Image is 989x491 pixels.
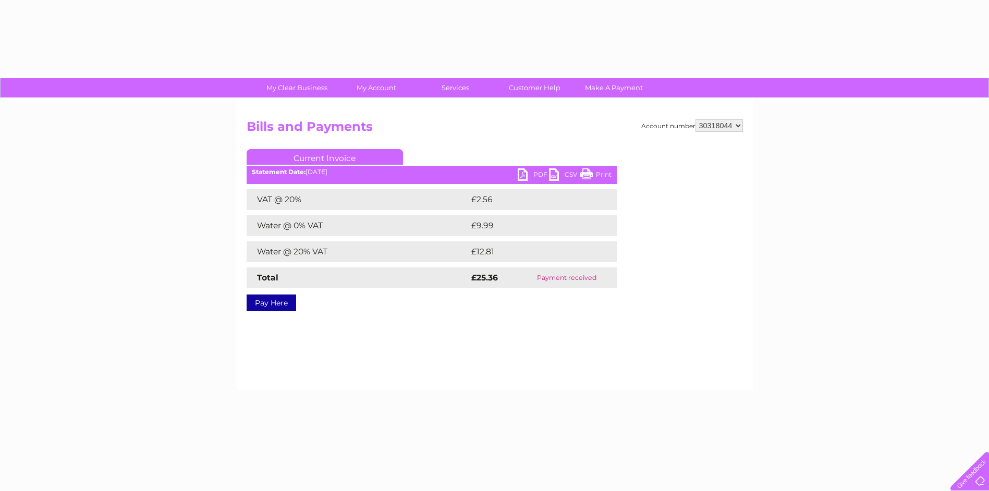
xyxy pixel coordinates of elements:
[247,149,403,165] a: Current Invoice
[471,273,498,283] strong: £25.36
[412,78,498,97] a: Services
[254,78,340,97] a: My Clear Business
[518,168,549,183] a: PDF
[469,189,592,210] td: £2.56
[641,119,743,132] div: Account number
[517,267,616,288] td: Payment received
[247,294,296,311] a: Pay Here
[469,215,593,236] td: £9.99
[247,241,469,262] td: Water @ 20% VAT
[492,78,578,97] a: Customer Help
[247,168,617,176] div: [DATE]
[257,273,278,283] strong: Total
[247,119,743,139] h2: Bills and Payments
[247,215,469,236] td: Water @ 0% VAT
[571,78,657,97] a: Make A Payment
[469,241,594,262] td: £12.81
[247,189,469,210] td: VAT @ 20%
[549,168,580,183] a: CSV
[333,78,419,97] a: My Account
[580,168,612,183] a: Print
[252,168,306,176] b: Statement Date:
